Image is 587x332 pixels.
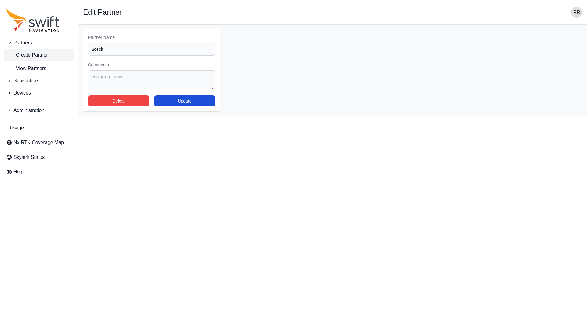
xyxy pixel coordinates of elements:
button: Partners [4,37,74,49]
a: Skylark Status [4,151,74,163]
label: Partner Name [88,34,215,40]
button: Update [154,95,215,106]
span: Subscribers [13,77,39,84]
span: Help [13,168,24,176]
button: Administration [4,104,74,117]
span: Nx RTK Coverage Map [13,139,64,146]
span: Skylark Status [13,154,45,161]
span: Administration [13,107,44,114]
a: create-partner [4,49,74,61]
input: example-partner [88,43,215,56]
a: Nx RTK Coverage Map [4,136,74,149]
button: Devices [4,87,74,99]
img: user photo [571,7,582,18]
span: Partners [13,39,32,47]
span: View Partners [6,65,46,72]
span: Create Partner [6,51,48,59]
h1: Edit Partner [83,9,122,16]
button: Subscribers [4,75,74,87]
span: Usage [10,124,24,132]
span: Devices [13,89,31,97]
button: Delete [88,95,149,106]
a: Help [4,166,74,178]
a: View Partners [4,62,74,75]
label: Comments [88,62,215,68]
a: Usage [4,122,74,134]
